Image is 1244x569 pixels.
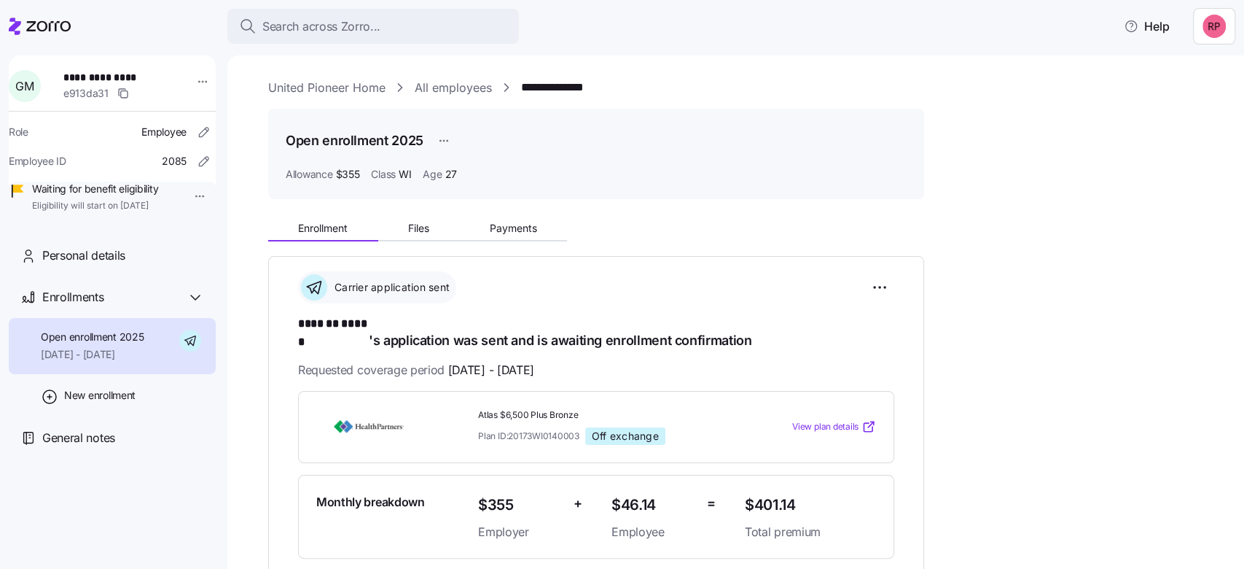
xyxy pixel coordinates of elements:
[262,18,380,36] span: Search across Zorro...
[478,523,562,541] span: Employer
[316,410,421,444] img: HealthPartners
[371,167,396,182] span: Class
[162,154,187,169] span: 2085
[490,223,537,233] span: Payments
[611,493,695,517] span: $46.14
[745,523,876,541] span: Total premium
[42,429,115,447] span: General notes
[478,430,579,442] span: Plan ID: 20173WI0140003
[478,493,562,517] span: $355
[42,288,103,306] span: Enrollments
[64,388,136,403] span: New enrollment
[445,167,457,182] span: 27
[1112,12,1181,41] button: Help
[574,493,582,514] span: +
[9,125,28,139] span: Role
[63,86,109,101] span: e913da31
[286,131,423,150] h1: Open enrollment 2025
[9,154,66,169] span: Employee ID
[286,167,332,182] span: Allowance
[227,9,519,44] button: Search across Zorro...
[42,247,125,265] span: Personal details
[592,430,659,443] span: Off exchange
[478,409,733,422] span: Atlas $6,500 Plus Bronze
[268,79,386,97] a: United Pioneer Home
[423,167,442,182] span: Age
[32,200,158,212] span: Eligibility will start on [DATE]
[298,361,534,379] span: Requested coverage period
[41,347,144,362] span: [DATE] - [DATE]
[32,182,158,196] span: Waiting for benefit eligibility
[330,280,450,295] span: Carrier application sent
[15,80,34,92] span: G M
[316,493,425,511] span: Monthly breakdown
[448,361,534,379] span: [DATE] - [DATE]
[41,330,144,344] span: Open enrollment 2025
[1202,15,1226,38] img: eedd38507f2e98b8446e6c4bda047efc
[707,493,716,514] span: =
[745,493,876,517] span: $401.14
[335,167,359,182] span: $355
[408,223,429,233] span: Files
[1124,18,1170,35] span: Help
[792,419,876,434] a: View plan details
[298,315,894,349] h1: 's application was sent and is awaiting enrollment confirmation
[792,420,858,434] span: View plan details
[399,167,411,182] span: WI
[298,223,348,233] span: Enrollment
[415,79,492,97] a: All employees
[611,523,695,541] span: Employee
[141,125,187,139] span: Employee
